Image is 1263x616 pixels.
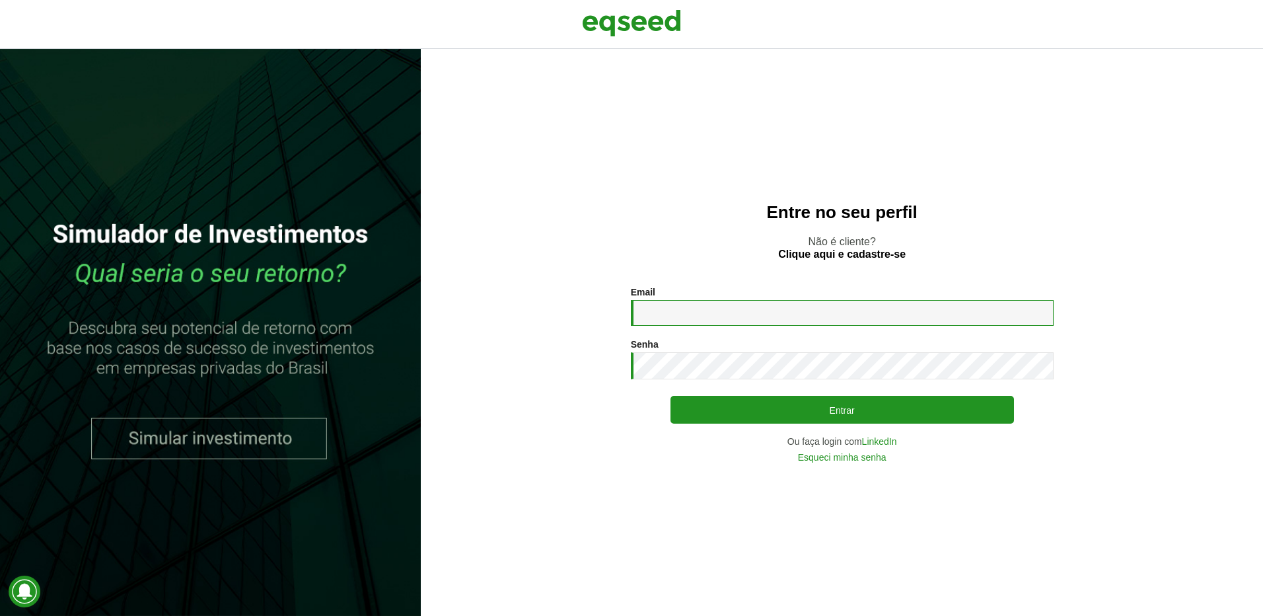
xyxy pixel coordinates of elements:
[798,453,886,462] a: Esqueci minha senha
[582,7,681,40] img: EqSeed Logo
[862,437,897,446] a: LinkedIn
[447,203,1237,222] h2: Entre no seu perfil
[631,288,655,297] label: Email
[670,396,1014,424] button: Entrar
[778,249,906,260] a: Clique aqui e cadastre-se
[631,437,1054,446] div: Ou faça login com
[447,235,1237,260] p: Não é cliente?
[631,340,659,349] label: Senha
